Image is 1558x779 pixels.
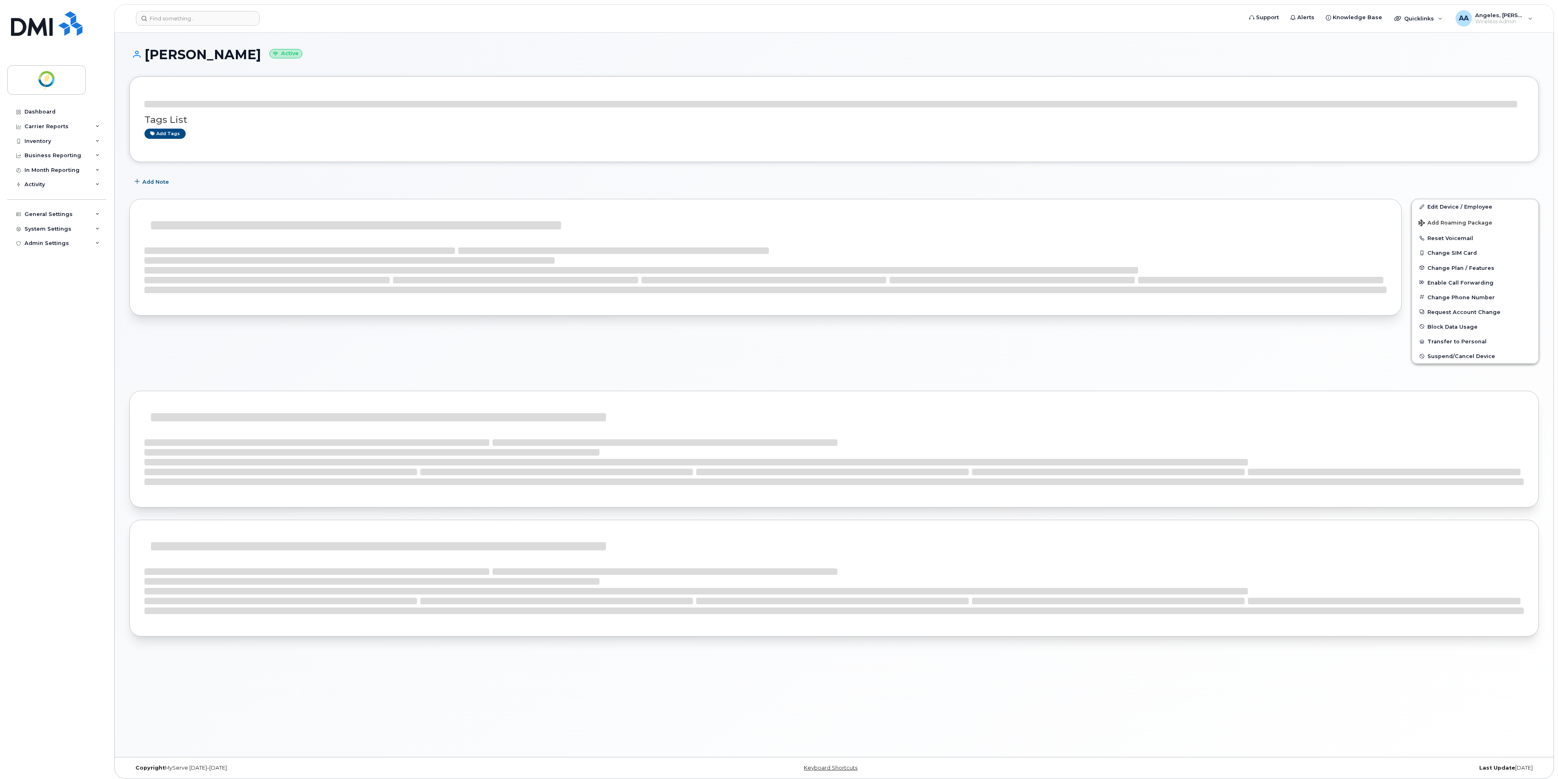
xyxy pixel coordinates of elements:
[1418,220,1492,227] span: Add Roaming Package
[135,765,165,771] strong: Copyright
[804,765,857,771] a: Keyboard Shortcuts
[1427,265,1494,271] span: Change Plan / Features
[1412,334,1538,349] button: Transfer to Personal
[1412,260,1538,275] button: Change Plan / Features
[269,49,302,58] small: Active
[1412,231,1538,245] button: Reset Voicemail
[1412,245,1538,260] button: Change SIM Card
[129,174,176,189] button: Add Note
[129,765,599,771] div: MyServe [DATE]–[DATE]
[1412,349,1538,363] button: Suspend/Cancel Device
[144,115,1524,125] h3: Tags List
[1412,275,1538,290] button: Enable Call Forwarding
[1069,765,1539,771] div: [DATE]
[1479,765,1515,771] strong: Last Update
[142,178,169,186] span: Add Note
[1412,214,1538,231] button: Add Roaming Package
[129,47,1539,62] h1: [PERSON_NAME]
[1412,305,1538,319] button: Request Account Change
[1412,199,1538,214] a: Edit Device / Employee
[1427,353,1495,359] span: Suspend/Cancel Device
[1427,279,1494,285] span: Enable Call Forwarding
[1412,290,1538,305] button: Change Phone Number
[144,129,186,139] a: Add tags
[1412,319,1538,334] button: Block Data Usage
